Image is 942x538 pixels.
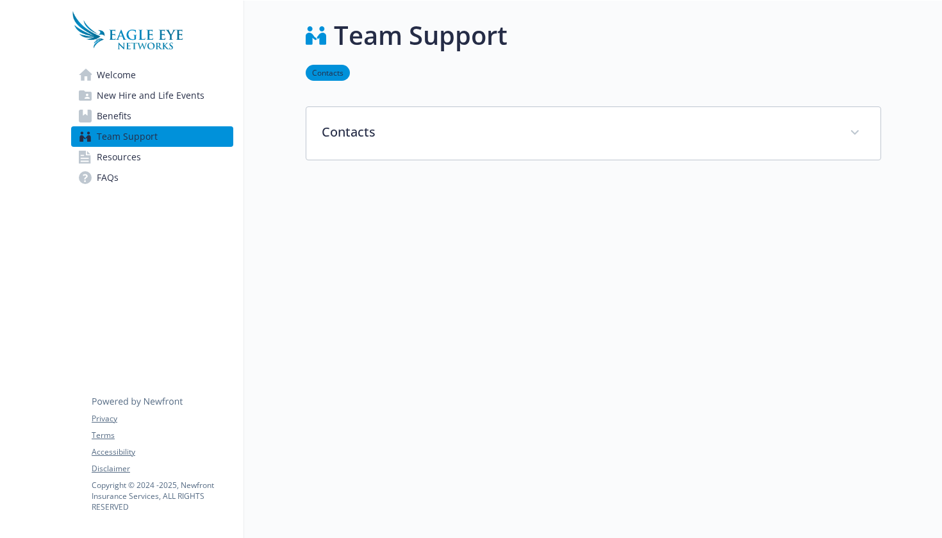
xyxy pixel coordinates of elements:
a: Contacts [306,66,350,78]
span: FAQs [97,167,119,188]
a: Disclaimer [92,463,233,475]
div: Contacts [306,107,880,160]
span: Benefits [97,106,131,126]
a: Privacy [92,413,233,425]
p: Contacts [322,122,834,142]
h1: Team Support [334,16,508,55]
a: New Hire and Life Events [71,85,233,106]
a: Resources [71,147,233,167]
a: Accessibility [92,446,233,458]
span: Resources [97,147,141,167]
a: FAQs [71,167,233,188]
a: Team Support [71,126,233,147]
span: Team Support [97,126,158,147]
a: Terms [92,430,233,441]
p: Copyright © 2024 - 2025 , Newfront Insurance Services, ALL RIGHTS RESERVED [92,480,233,512]
span: New Hire and Life Events [97,85,204,106]
span: Welcome [97,65,136,85]
a: Welcome [71,65,233,85]
a: Benefits [71,106,233,126]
